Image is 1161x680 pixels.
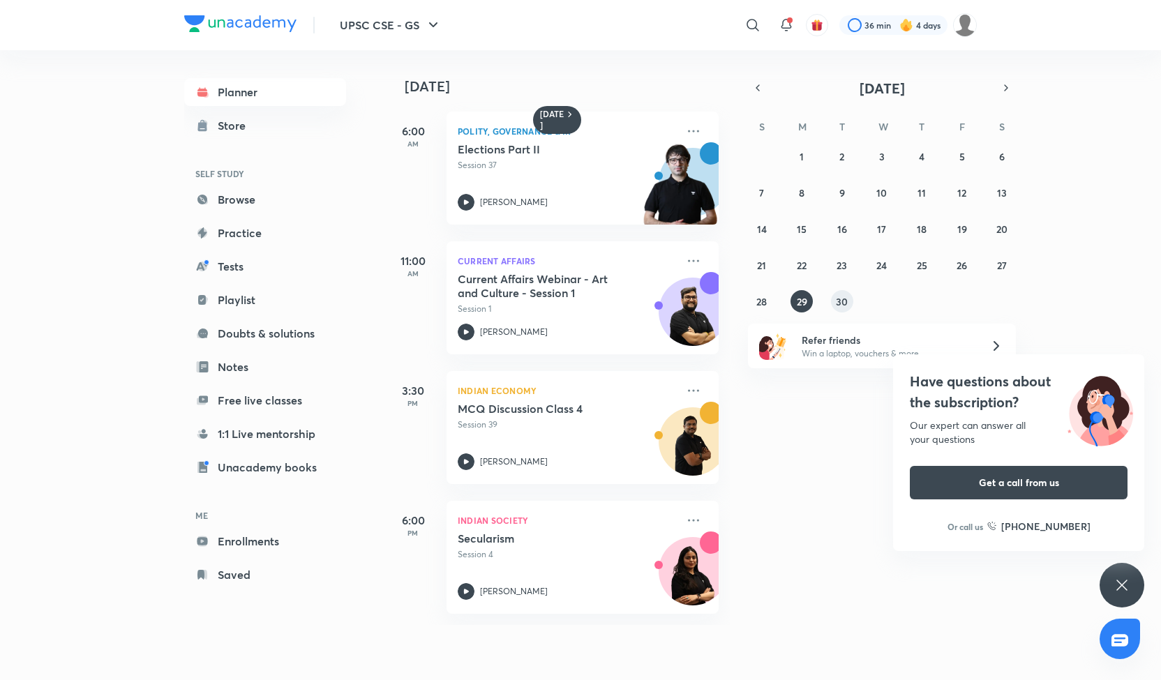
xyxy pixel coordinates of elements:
a: Notes [184,353,346,381]
p: Or call us [947,520,983,533]
p: AM [385,139,441,148]
button: September 22, 2025 [791,254,813,276]
a: Unacademy books [184,453,346,481]
h5: Secularism [458,531,631,545]
p: [PERSON_NAME] [480,326,548,338]
button: September 4, 2025 [911,145,933,167]
abbr: Friday [959,120,965,133]
img: streak [899,18,913,32]
h5: 6:00 [385,123,441,139]
abbr: September 19, 2025 [957,222,967,236]
p: Session 4 [458,548,677,561]
abbr: September 10, 2025 [876,186,887,199]
abbr: Monday [798,120,807,133]
button: September 1, 2025 [791,145,813,167]
abbr: September 25, 2025 [917,259,927,272]
button: September 5, 2025 [951,145,973,167]
abbr: September 17, 2025 [877,222,886,236]
p: Win a laptop, vouchers & more [802,347,973,360]
h4: Have questions about the subscription? [910,371,1128,413]
button: September 28, 2025 [751,290,773,312]
img: ttu_illustration_new.svg [1056,371,1144,446]
abbr: September 9, 2025 [839,186,845,199]
p: Session 1 [458,303,677,315]
button: September 26, 2025 [951,254,973,276]
abbr: September 22, 2025 [797,259,807,272]
button: September 27, 2025 [991,254,1013,276]
h6: SELF STUDY [184,162,346,186]
p: PM [385,399,441,407]
button: UPSC CSE - GS [331,11,450,39]
abbr: September 20, 2025 [996,222,1008,236]
h5: 6:00 [385,512,441,529]
abbr: September 7, 2025 [759,186,764,199]
button: September 7, 2025 [751,181,773,204]
abbr: September 3, 2025 [879,150,885,163]
abbr: September 2, 2025 [839,150,844,163]
p: Current Affairs [458,252,677,269]
button: September 25, 2025 [911,254,933,276]
button: September 24, 2025 [871,254,893,276]
abbr: Tuesday [839,120,845,133]
p: PM [385,529,441,537]
a: Free live classes [184,386,346,414]
a: Browse [184,186,346,213]
a: Playlist [184,286,346,314]
abbr: September 4, 2025 [919,150,924,163]
p: Indian Economy [458,382,677,399]
p: AM [385,269,441,278]
img: Company Logo [184,15,297,32]
h6: [DATE] [540,109,564,131]
abbr: September 18, 2025 [917,222,927,236]
button: September 9, 2025 [831,181,853,204]
img: Avatar [659,415,726,482]
p: Session 39 [458,418,677,431]
button: September 17, 2025 [871,218,893,240]
img: Diveesha Deevela [953,13,977,37]
div: Our expert can answer all your questions [910,418,1128,446]
h6: ME [184,504,346,527]
button: September 29, 2025 [791,290,813,312]
abbr: September 28, 2025 [756,295,767,308]
button: September 12, 2025 [951,181,973,204]
div: Store [218,117,254,134]
p: [PERSON_NAME] [480,585,548,598]
button: September 10, 2025 [871,181,893,204]
button: September 16, 2025 [831,218,853,240]
button: September 15, 2025 [791,218,813,240]
abbr: Saturday [999,120,1005,133]
a: 1:1 Live mentorship [184,420,346,448]
button: September 3, 2025 [871,145,893,167]
abbr: September 14, 2025 [757,222,767,236]
h6: [PHONE_NUMBER] [1001,519,1091,534]
button: September 14, 2025 [751,218,773,240]
img: avatar [811,19,823,31]
button: September 6, 2025 [991,145,1013,167]
h5: MCQ Discussion Class 4 [458,402,631,416]
h6: Refer friends [802,333,973,347]
img: referral [759,332,787,360]
abbr: September 12, 2025 [957,186,966,199]
a: Planner [184,78,346,106]
a: Enrollments [184,527,346,555]
span: [DATE] [860,79,905,98]
p: [PERSON_NAME] [480,196,548,209]
abbr: September 11, 2025 [917,186,926,199]
abbr: September 5, 2025 [959,150,965,163]
button: Get a call from us [910,466,1128,499]
h5: Current Affairs Webinar - Art and Culture - Session 1 [458,272,631,300]
a: Tests [184,252,346,280]
abbr: Wednesday [878,120,888,133]
button: [DATE] [767,78,996,98]
a: Doubts & solutions [184,319,346,347]
p: [PERSON_NAME] [480,455,548,468]
abbr: September 24, 2025 [876,259,887,272]
img: Avatar [659,545,726,612]
button: September 20, 2025 [991,218,1013,240]
img: Avatar [659,285,726,352]
button: September 8, 2025 [791,181,813,204]
abbr: September 30, 2025 [836,295,848,308]
button: September 2, 2025 [831,145,853,167]
abbr: September 23, 2025 [837,259,847,272]
button: September 11, 2025 [911,181,933,204]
